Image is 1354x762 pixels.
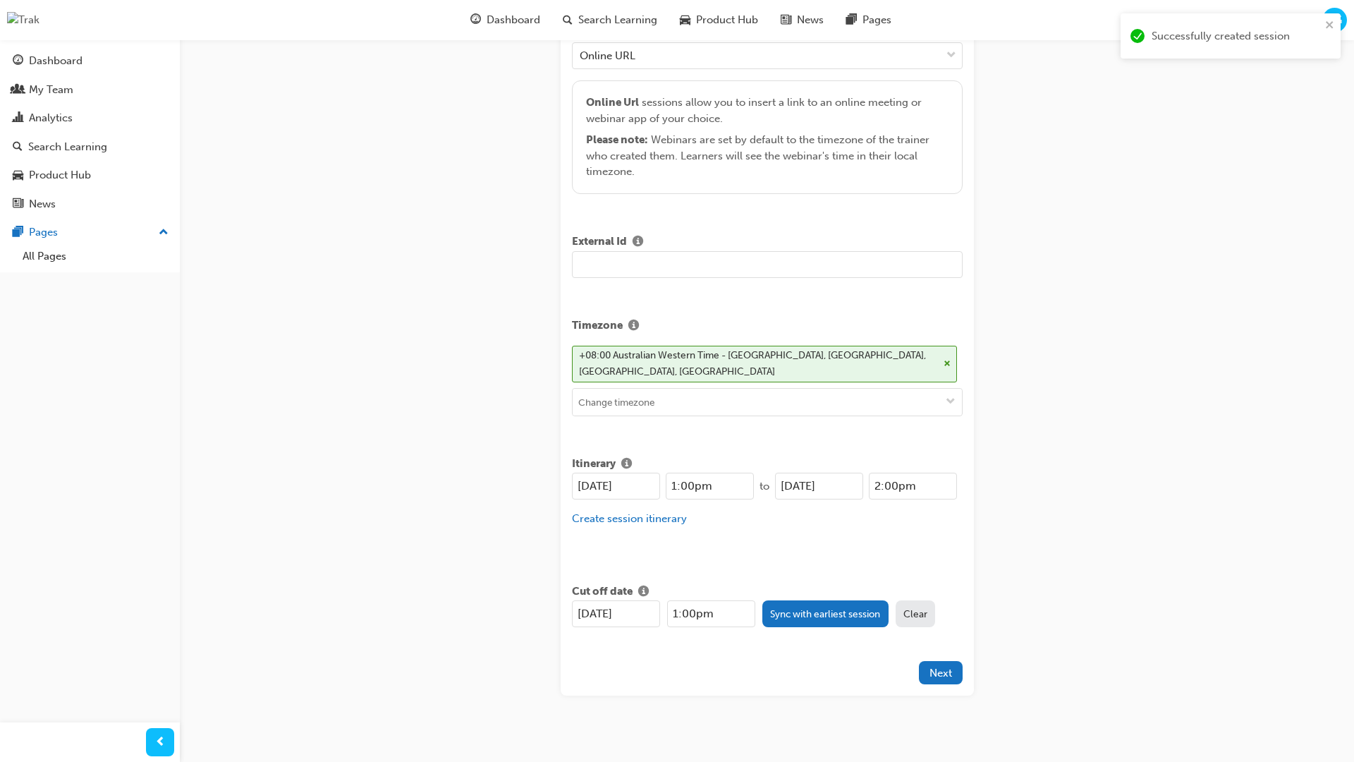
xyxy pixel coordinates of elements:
[459,6,551,35] a: guage-iconDashboard
[846,11,857,29] span: pages-icon
[29,82,73,98] div: My Team
[6,45,174,219] button: DashboardMy TeamAnalyticsSearch LearningProduct HubNews
[572,317,623,335] span: Timezone
[633,236,643,249] span: info-icon
[17,246,174,267] a: All Pages
[929,667,952,679] span: Next
[13,198,23,211] span: news-icon
[29,224,58,241] div: Pages
[586,132,948,180] div: Webinars are set by default to the timezone of the trainer who created them. Learners will see th...
[578,12,657,28] span: Search Learning
[696,12,758,28] span: Product Hub
[159,224,169,242] span: up-icon
[638,586,649,599] span: info-icon
[573,389,962,416] input: Change timezone
[623,317,645,335] button: Show info
[680,11,690,29] span: car-icon
[797,12,824,28] span: News
[633,583,654,601] button: Show info
[572,456,616,473] span: Itinerary
[775,473,863,500] input: DD/MM/YYYY
[669,6,769,35] a: car-iconProduct Hub
[1322,8,1347,32] button: TG
[1325,19,1335,35] button: close
[666,473,754,500] input: HH:MM am
[572,511,687,527] button: Create session itinerary
[896,600,936,627] button: Clear
[13,226,23,239] span: pages-icon
[6,105,174,131] a: Analytics
[628,320,639,333] span: info-icon
[572,600,660,627] input: DD/MM/YYYY
[572,234,627,251] span: External Id
[862,12,891,28] span: Pages
[869,473,957,500] input: HH:MM am
[616,456,638,473] button: Show info
[627,234,649,251] button: Show info
[621,459,632,471] span: info-icon
[667,600,755,627] input: HH:MM am
[7,12,39,28] img: Trak
[28,139,107,155] div: Search Learning
[946,397,956,409] span: down-icon
[762,600,889,627] button: Sync with earliest session
[6,162,174,188] a: Product Hub
[580,47,635,64] div: Online URL
[946,47,956,65] span: down-icon
[944,360,951,368] span: cross-icon
[6,48,174,74] a: Dashboard
[579,348,939,380] div: +08:00 Australian Western Time - [GEOGRAPHIC_DATA], [GEOGRAPHIC_DATA], [GEOGRAPHIC_DATA], [GEOGRA...
[155,734,166,751] span: prev-icon
[563,11,573,29] span: search-icon
[13,84,23,97] span: people-icon
[781,11,791,29] span: news-icon
[572,583,633,601] span: Cut off date
[586,133,648,146] span: Please note :
[586,96,639,109] span: Online Url
[6,77,174,103] a: My Team
[29,53,83,69] div: Dashboard
[6,219,174,246] button: Pages
[487,12,540,28] span: Dashboard
[6,191,174,217] a: News
[754,478,775,495] div: to
[919,661,963,684] button: Next
[6,134,174,160] a: Search Learning
[29,167,91,183] div: Product Hub
[29,196,56,212] div: News
[13,141,23,154] span: search-icon
[29,110,73,126] div: Analytics
[1152,28,1321,44] div: Successfully created session
[13,55,23,68] span: guage-icon
[572,473,660,500] input: DD/MM/YYYY
[13,169,23,182] span: car-icon
[939,389,962,416] button: toggle menu
[13,112,23,125] span: chart-icon
[470,11,481,29] span: guage-icon
[769,6,835,35] a: news-iconNews
[551,6,669,35] a: search-iconSearch Learning
[835,6,903,35] a: pages-iconPages
[586,95,948,180] div: sessions allow you to insert a link to an online meeting or webinar app of your choice.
